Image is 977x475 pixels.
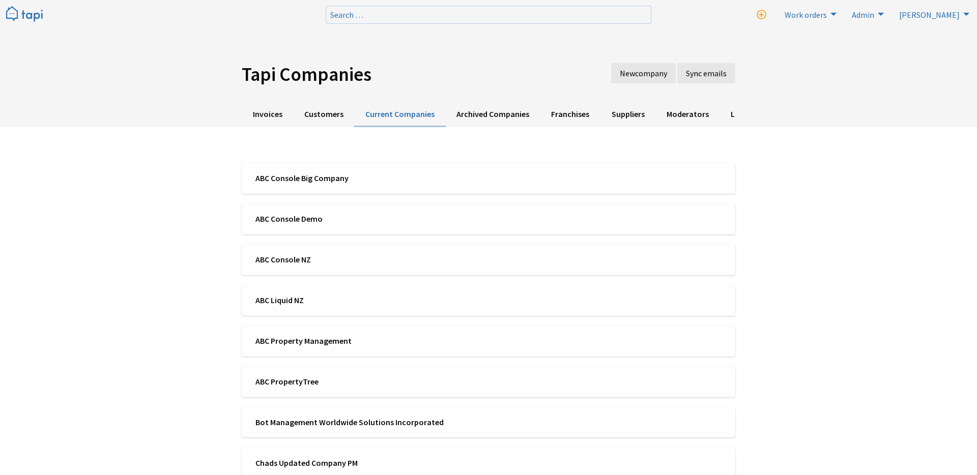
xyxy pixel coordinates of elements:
[677,63,735,83] a: Sync emails
[852,10,874,20] span: Admin
[655,102,720,127] a: Moderators
[600,102,655,127] a: Suppliers
[293,102,354,127] a: Customers
[242,102,293,127] a: Invoices
[255,417,482,428] span: Bot Management Worldwide Solutions Incorporated
[785,10,827,20] span: Work orders
[255,294,482,306] span: ABC Liquid NZ
[242,244,735,275] a: ABC Console NZ
[893,6,972,22] a: [PERSON_NAME]
[255,376,482,387] span: ABC PropertyTree
[846,6,886,22] a: Admin
[446,102,540,127] a: Archived Companies
[242,285,735,316] a: ABC Liquid NZ
[242,63,532,86] h1: Tapi Companies
[354,102,445,127] a: Current Companies
[242,163,735,194] a: ABC Console Big Company
[242,203,735,234] a: ABC Console Demo
[242,325,735,357] a: ABC Property Management
[255,254,482,265] span: ABC Console NZ
[6,6,43,23] img: Tapi logo
[893,6,972,22] li: Rebekah
[720,102,781,127] a: Lost Issues
[255,213,482,224] span: ABC Console Demo
[611,63,676,83] a: New
[255,457,482,468] span: Chads Updated Company PM
[330,10,363,20] span: Search …
[242,407,735,438] a: Bot Management Worldwide Solutions Incorporated
[255,335,482,346] span: ABC Property Management
[540,102,600,127] a: Franchises
[255,172,482,184] span: ABC Console Big Company
[757,10,766,20] i: New work order
[899,10,960,20] span: [PERSON_NAME]
[779,6,839,22] a: Work orders
[242,366,735,397] a: ABC PropertyTree
[635,68,667,78] span: company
